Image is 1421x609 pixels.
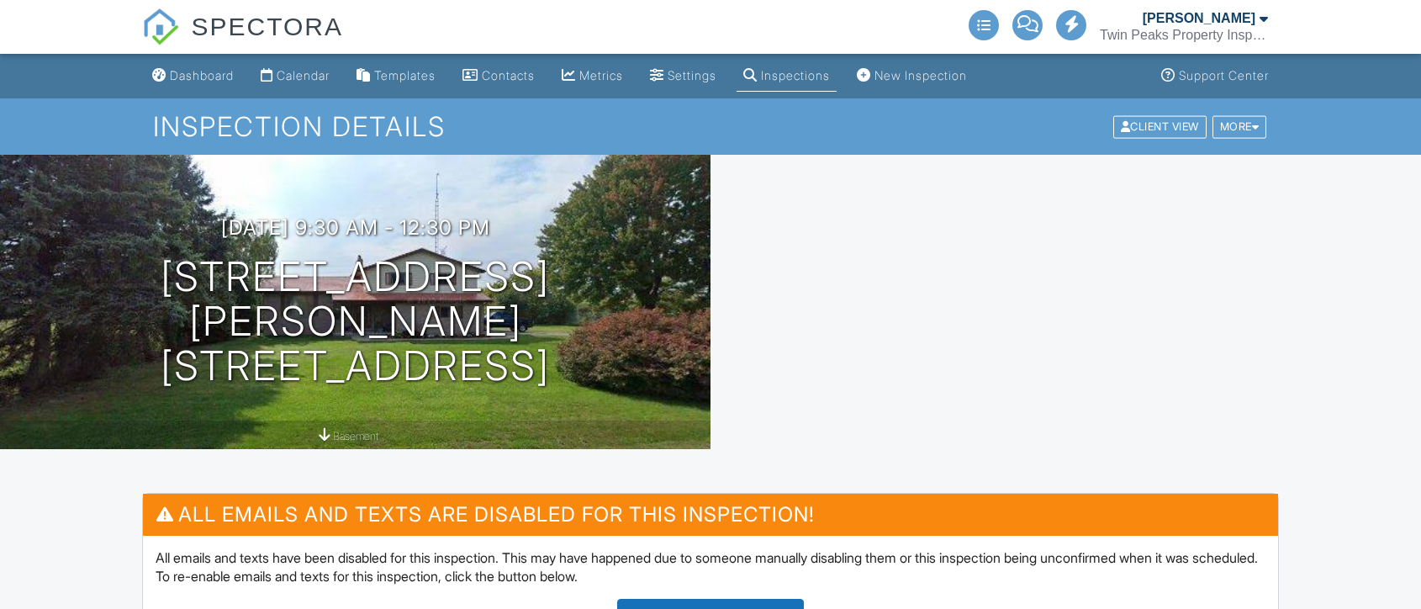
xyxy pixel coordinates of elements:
a: SPECTORA [142,25,343,56]
div: Contacts [482,68,535,82]
a: Metrics [555,61,630,92]
h3: All emails and texts are disabled for this inspection! [143,494,1278,535]
a: Support Center [1154,61,1276,92]
a: Contacts [456,61,541,92]
a: Settings [643,61,723,92]
a: Inspections [737,61,837,92]
a: New Inspection [850,61,974,92]
div: Metrics [579,68,623,82]
a: Templates [350,61,442,92]
span: SPECTORA [191,8,343,44]
div: Support Center [1179,68,1269,82]
div: Calendar [277,68,330,82]
a: Client View [1112,119,1211,132]
div: Dashboard [170,68,234,82]
img: The Best Home Inspection Software - Spectora [142,8,179,45]
div: Templates [374,68,436,82]
div: Inspections [761,68,830,82]
p: All emails and texts have been disabled for this inspection. This may have happened due to someon... [156,548,1265,586]
h1: [STREET_ADDRESS][PERSON_NAME] [STREET_ADDRESS] [27,255,684,388]
div: Settings [668,68,716,82]
a: Dashboard [145,61,240,92]
div: Client View [1113,115,1207,138]
div: Twin Peaks Property Inspections [1100,27,1268,44]
a: Calendar [254,61,336,92]
h3: [DATE] 9:30 am - 12:30 pm [221,216,490,239]
div: New Inspection [874,68,967,82]
div: [PERSON_NAME] [1143,10,1255,27]
h1: Inspection Details [153,112,1268,141]
div: More [1212,115,1267,138]
span: basement [333,430,378,442]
